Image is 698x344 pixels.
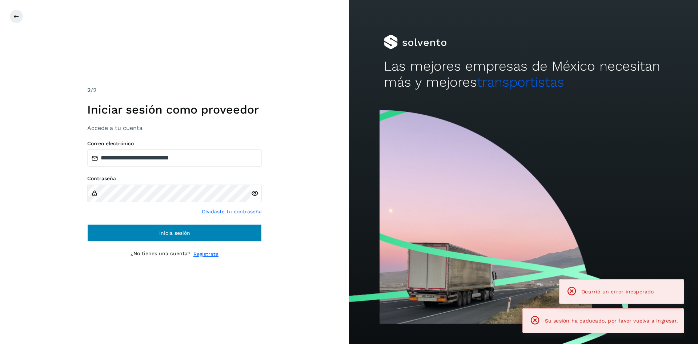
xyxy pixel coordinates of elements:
[581,289,654,294] span: Ocurrió un error inesperado
[87,103,262,116] h1: Iniciar sesión como proveedor
[87,87,91,94] span: 2
[193,250,218,258] a: Regístrate
[87,124,262,131] h3: Accede a tu cuenta
[545,318,678,324] span: Su sesión ha caducado, por favor vuelva a ingresar.
[477,74,564,90] span: transportistas
[87,141,262,147] label: Correo electrónico
[87,175,262,182] label: Contraseña
[131,250,190,258] p: ¿No tienes una cuenta?
[384,58,663,91] h2: Las mejores empresas de México necesitan más y mejores
[87,224,262,242] button: Inicia sesión
[87,86,262,95] div: /2
[202,208,262,216] a: Olvidaste tu contraseña
[159,230,190,236] span: Inicia sesión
